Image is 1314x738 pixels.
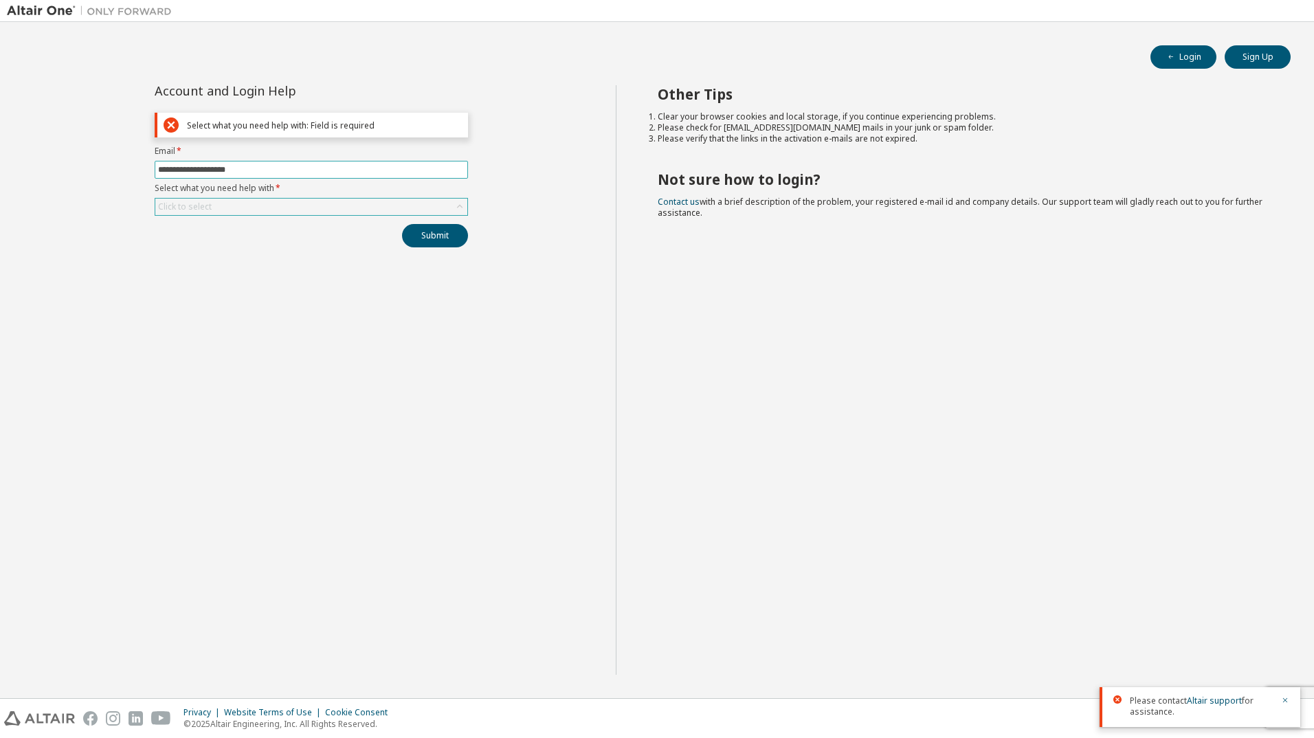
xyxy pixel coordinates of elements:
img: youtube.svg [151,711,171,726]
img: instagram.svg [106,711,120,726]
button: Submit [402,224,468,247]
div: Privacy [183,707,224,718]
a: Altair support [1187,695,1242,706]
div: Website Terms of Use [224,707,325,718]
label: Select what you need help with [155,183,468,194]
li: Please verify that the links in the activation e-mails are not expired. [658,133,1267,144]
img: altair_logo.svg [4,711,75,726]
button: Login [1150,45,1216,69]
p: © 2025 Altair Engineering, Inc. All Rights Reserved. [183,718,396,730]
div: Cookie Consent [325,707,396,718]
li: Please check for [EMAIL_ADDRESS][DOMAIN_NAME] mails in your junk or spam folder. [658,122,1267,133]
div: Click to select [158,201,212,212]
img: Altair One [7,4,179,18]
label: Email [155,146,468,157]
img: facebook.svg [83,711,98,726]
span: with a brief description of the problem, your registered e-mail id and company details. Our suppo... [658,196,1262,219]
div: Click to select [155,199,467,215]
img: linkedin.svg [129,711,143,726]
h2: Other Tips [658,85,1267,103]
button: Sign Up [1225,45,1291,69]
span: Please contact for assistance. [1130,695,1273,717]
li: Clear your browser cookies and local storage, if you continue experiencing problems. [658,111,1267,122]
a: Contact us [658,196,700,208]
h2: Not sure how to login? [658,170,1267,188]
div: Select what you need help with: Field is required [187,120,462,131]
div: Account and Login Help [155,85,405,96]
